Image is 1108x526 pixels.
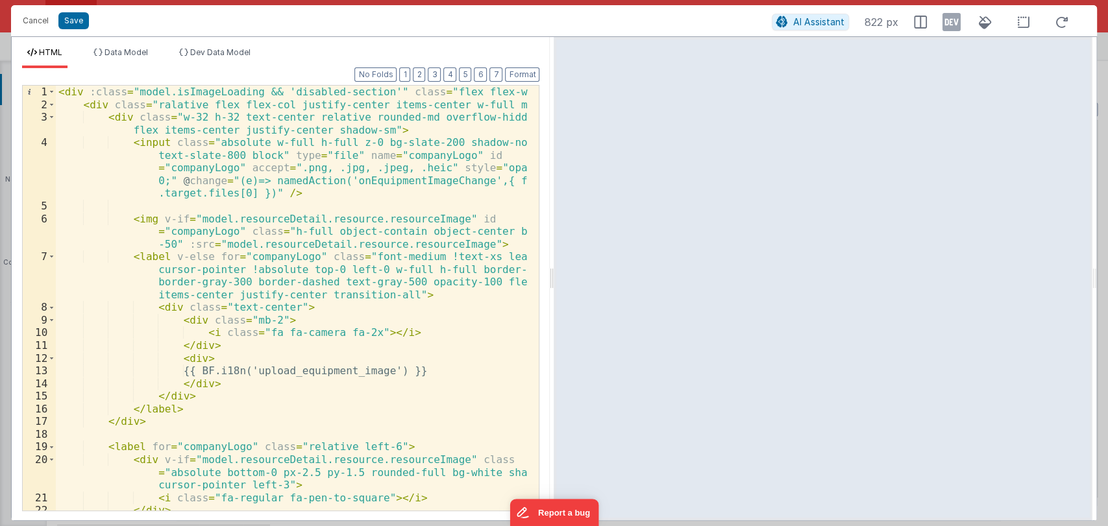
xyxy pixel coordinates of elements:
[23,352,56,365] div: 12
[793,16,844,27] span: AI Assistant
[23,86,56,99] div: 1
[23,492,56,505] div: 21
[16,12,55,30] button: Cancel
[23,99,56,112] div: 2
[23,365,56,377] div: 13
[505,67,539,82] button: Format
[23,111,56,136] div: 3
[23,453,56,492] div: 20
[23,428,56,441] div: 18
[190,47,251,57] span: Dev Data Model
[23,301,56,314] div: 8
[23,314,56,327] div: 9
[23,403,56,416] div: 16
[23,136,56,200] div: 4
[23,339,56,352] div: 11
[474,67,487,82] button: 6
[443,67,456,82] button: 4
[105,47,148,57] span: Data Model
[865,14,898,30] span: 822 px
[23,415,56,428] div: 17
[23,440,56,453] div: 19
[58,12,89,29] button: Save
[39,47,62,57] span: HTML
[428,67,441,82] button: 3
[23,504,56,517] div: 22
[23,390,56,403] div: 15
[489,67,502,82] button: 7
[399,67,410,82] button: 1
[23,200,56,213] div: 5
[772,14,849,30] button: AI Assistant
[413,67,425,82] button: 2
[459,67,471,82] button: 5
[23,250,56,301] div: 7
[510,499,598,526] iframe: Marker.io feedback button
[23,213,56,251] div: 6
[23,377,56,390] div: 14
[354,67,397,82] button: No Folds
[23,326,56,339] div: 10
